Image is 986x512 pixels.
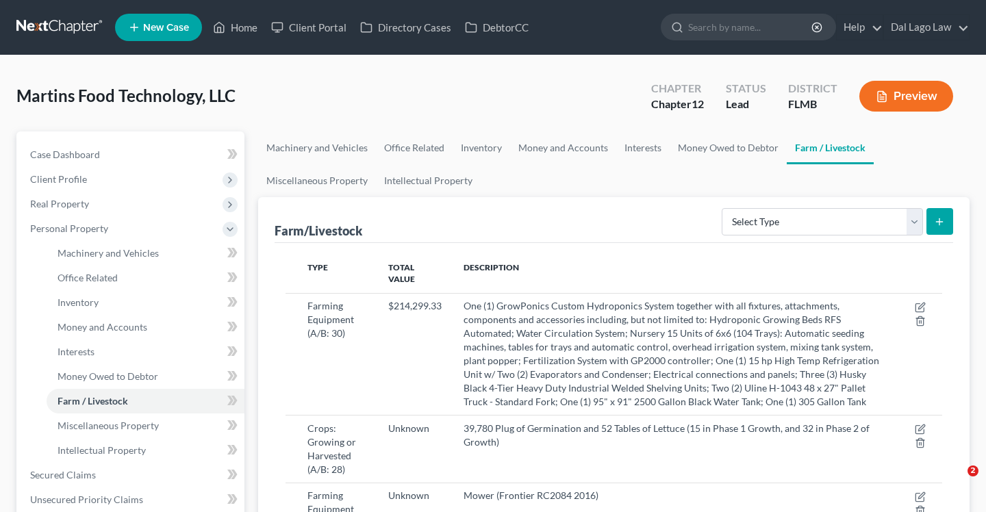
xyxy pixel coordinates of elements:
[651,81,704,97] div: Chapter
[726,97,766,112] div: Lead
[376,131,453,164] a: Office Related
[16,86,236,105] span: Martins Food Technology, LLC
[692,97,704,110] span: 12
[58,272,118,283] span: Office Related
[30,198,89,209] span: Real Property
[30,149,100,160] span: Case Dashboard
[670,131,787,164] a: Money Owed to Debtor
[30,222,108,234] span: Personal Property
[353,15,458,40] a: Directory Cases
[58,420,159,431] span: Miscellaneous Property
[19,142,244,167] a: Case Dashboard
[47,266,244,290] a: Office Related
[258,164,376,197] a: Miscellaneous Property
[30,469,96,481] span: Secured Claims
[47,241,244,266] a: Machinery and Vehicles
[58,444,146,456] span: Intellectual Property
[206,15,264,40] a: Home
[388,262,415,284] span: Total Value
[388,422,429,434] span: Unknown
[464,262,519,272] span: Description
[787,131,874,164] a: Farm / Livestock
[58,395,128,407] span: Farm / Livestock
[19,487,244,512] a: Unsecured Priority Claims
[275,222,362,239] div: Farm/Livestock
[58,321,147,333] span: Money and Accounts
[30,494,143,505] span: Unsecured Priority Claims
[376,164,481,197] a: Intellectual Property
[47,315,244,340] a: Money and Accounts
[388,300,442,311] span: $214,299.33
[30,173,87,185] span: Client Profile
[58,346,94,357] span: Interests
[453,131,510,164] a: Inventory
[307,422,356,475] span: Crops: Growing or Harvested (A/B: 28)
[458,15,535,40] a: DebtorCC
[616,131,670,164] a: Interests
[688,14,813,40] input: Search by name...
[726,81,766,97] div: Status
[464,489,598,501] span: Mower (Frontier RC2084 2016)
[788,97,837,112] div: FLMB
[859,81,953,112] button: Preview
[58,247,159,259] span: Machinery and Vehicles
[58,370,158,382] span: Money Owed to Debtor
[651,97,704,112] div: Chapter
[47,438,244,463] a: Intellectual Property
[837,15,883,40] a: Help
[143,23,189,33] span: New Case
[264,15,353,40] a: Client Portal
[788,81,837,97] div: District
[968,465,978,476] span: 2
[388,489,429,501] span: Unknown
[19,463,244,487] a: Secured Claims
[47,364,244,389] a: Money Owed to Debtor
[47,290,244,315] a: Inventory
[510,131,616,164] a: Money and Accounts
[47,389,244,413] a: Farm / Livestock
[258,131,376,164] a: Machinery and Vehicles
[307,262,328,272] span: Type
[464,300,879,407] span: One (1) GrowPonics Custom Hydroponics System together with all fixtures, attachments, components ...
[47,413,244,438] a: Miscellaneous Property
[47,340,244,364] a: Interests
[464,422,870,448] span: 39,780 Plug of Germination and 52 Tables of Lettuce (15 in Phase 1 Growth, and 32 in Phase 2 of G...
[58,296,99,308] span: Inventory
[939,465,972,498] iframe: Intercom live chat
[307,300,354,339] span: Farming Equipment (A/B: 30)
[884,15,969,40] a: Dal Lago Law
